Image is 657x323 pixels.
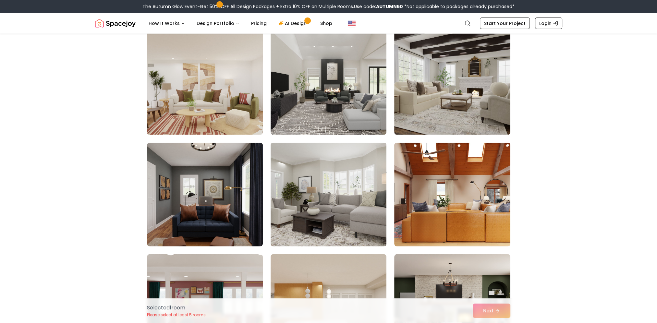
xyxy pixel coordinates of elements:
a: Login [535,18,562,29]
p: Selected 1 room [147,304,206,312]
a: AI Design [273,17,314,30]
a: Start Your Project [480,18,530,29]
nav: Global [95,13,562,34]
p: Please select at least 5 rooms [147,312,206,317]
span: *Not applicable to packages already purchased* [403,3,515,10]
img: Room room-69 [394,143,510,246]
a: Spacejoy [95,17,136,30]
button: How It Works [143,17,190,30]
a: Shop [315,17,337,30]
img: Room room-66 [394,31,510,135]
img: Room room-67 [147,143,263,246]
img: Room room-68 [271,143,386,246]
b: AUTUMN50 [376,3,403,10]
a: Pricing [246,17,272,30]
div: The Autumn Glow Event-Get 50% OFF All Design Packages + Extra 10% OFF on Multiple Rooms. [142,3,515,10]
img: United States [348,19,356,27]
nav: Main [143,17,337,30]
span: Use code: [354,3,403,10]
button: Design Portfolio [191,17,245,30]
img: Spacejoy Logo [95,17,136,30]
img: Room room-64 [147,31,263,135]
img: Room room-65 [271,31,386,135]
